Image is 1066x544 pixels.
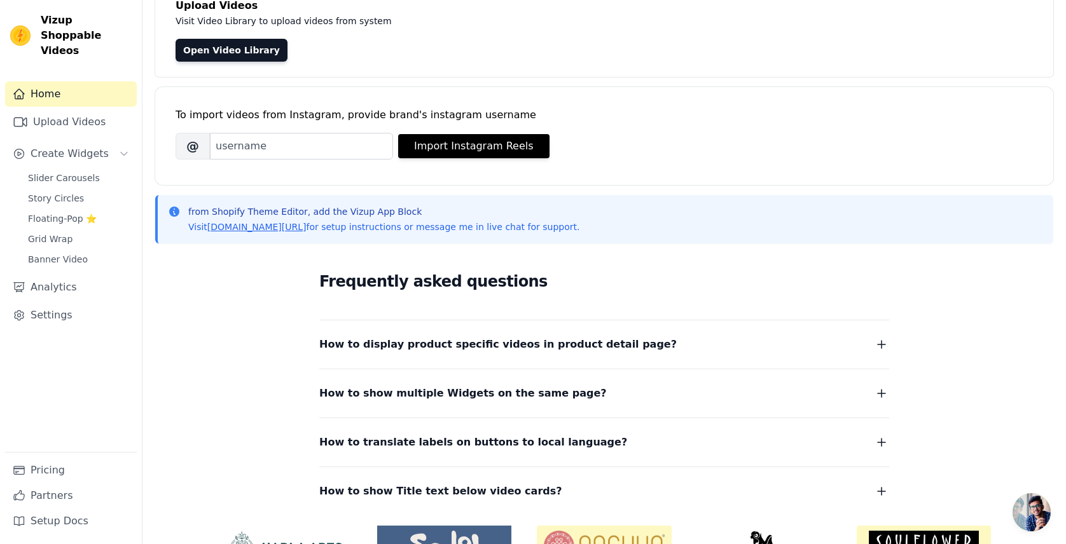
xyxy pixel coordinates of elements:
button: How to show multiple Widgets on the same page? [319,384,889,402]
button: Create Widgets [5,141,137,167]
div: Chat abierto [1013,493,1051,531]
span: How to display product specific videos in product detail page? [319,336,677,353]
span: @ [176,133,210,160]
a: [DOMAIN_NAME][URL] [207,222,307,232]
p: from Shopify Theme Editor, add the Vizup App Block [188,205,579,218]
span: Slider Carousels [28,172,100,184]
a: Grid Wrap [20,230,137,248]
button: How to display product specific videos in product detail page? [319,336,889,353]
a: Banner Video [20,250,137,268]
a: Settings [5,303,137,328]
a: Slider Carousels [20,169,137,187]
span: How to show multiple Widgets on the same page? [319,384,607,402]
span: Grid Wrap [28,233,73,245]
p: Visit Video Library to upload videos from system [176,13,745,29]
span: Floating-Pop ⭐ [28,212,97,225]
button: How to show Title text below video cards? [319,482,889,500]
a: Analytics [5,275,137,300]
div: To import videos from Instagram, provide brand's instagram username [176,107,1033,123]
a: Floating-Pop ⭐ [20,210,137,228]
a: Setup Docs [5,508,137,534]
img: Vizup [10,25,31,46]
span: Vizup Shoppable Videos [41,13,132,58]
button: How to translate labels on buttons to local language? [319,433,889,451]
span: How to show Title text below video cards? [319,482,562,500]
span: How to translate labels on buttons to local language? [319,433,627,451]
a: Open Video Library [176,39,287,62]
p: Visit for setup instructions or message me in live chat for support. [188,221,579,233]
span: Banner Video [28,253,88,266]
h2: Frequently asked questions [319,269,889,294]
span: Story Circles [28,192,84,205]
a: Partners [5,483,137,508]
a: Pricing [5,458,137,483]
input: username [210,133,393,160]
a: Upload Videos [5,109,137,135]
button: Import Instagram Reels [398,134,550,158]
span: Create Widgets [31,146,109,161]
a: Story Circles [20,189,137,207]
a: Home [5,81,137,107]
